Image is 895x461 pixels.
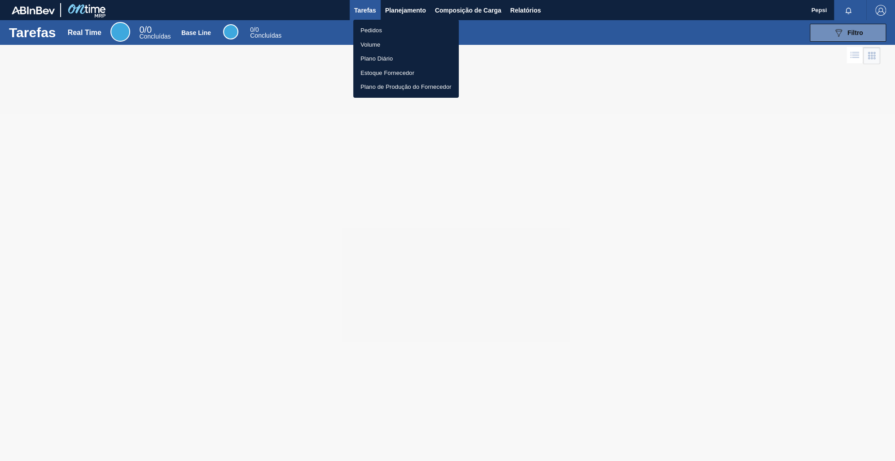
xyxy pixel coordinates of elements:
a: Volume [353,38,459,52]
a: Plano de Produção do Fornecedor [353,80,459,94]
a: Estoque Fornecedor [353,66,459,80]
a: Pedidos [353,23,459,38]
a: Plano Diário [353,52,459,66]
